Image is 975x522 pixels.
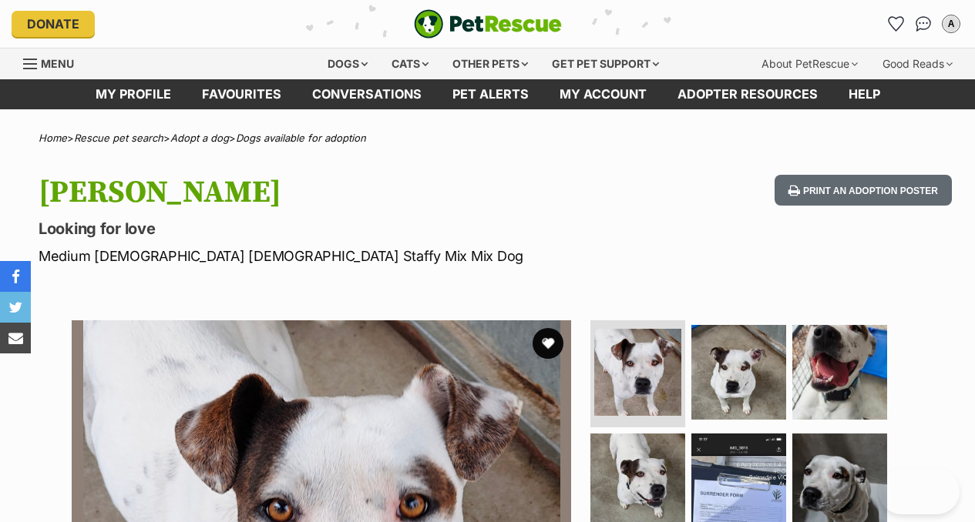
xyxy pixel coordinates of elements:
div: Dogs [317,49,378,79]
div: Cats [381,49,439,79]
a: Adopt a dog [170,132,229,144]
div: About PetRescue [751,49,869,79]
a: PetRescue [414,9,562,38]
div: Good Reads [872,49,963,79]
a: Conversations [911,12,936,36]
a: My profile [80,79,187,109]
a: Pet alerts [437,79,544,109]
h1: [PERSON_NAME] [39,175,596,210]
a: Menu [23,49,85,76]
div: A [943,16,959,32]
img: logo-e224e6f780fb5917bec1dbf3a21bbac754714ae5b6737aabdf751b685950b380.svg [414,9,562,38]
div: Get pet support [541,49,670,79]
button: Print an adoption poster [775,175,952,206]
p: Medium [DEMOGRAPHIC_DATA] [DEMOGRAPHIC_DATA] Staffy Mix Mix Dog [39,246,596,266]
button: favourite [533,328,563,359]
a: conversations [297,79,437,109]
a: Dogs available for adoption [236,132,366,144]
img: Photo of Kendra [691,325,786,420]
img: chat-41dd97257d64d25036548639549fe6c8038ab92f7586957e7f3b1b290dea8141.svg [916,16,932,32]
iframe: Help Scout Beacon - Open [879,468,960,514]
a: Favourites [883,12,908,36]
a: Donate [12,11,95,37]
img: Photo of Kendra [792,325,887,420]
p: Looking for love [39,218,596,239]
div: Other pets [442,49,539,79]
img: Photo of Kendra [594,329,681,416]
span: Menu [41,57,74,70]
button: My account [939,12,963,36]
a: Rescue pet search [74,132,163,144]
a: Help [833,79,896,109]
a: Home [39,132,67,144]
ul: Account quick links [883,12,963,36]
a: Adopter resources [662,79,833,109]
a: My account [544,79,662,109]
a: Favourites [187,79,297,109]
